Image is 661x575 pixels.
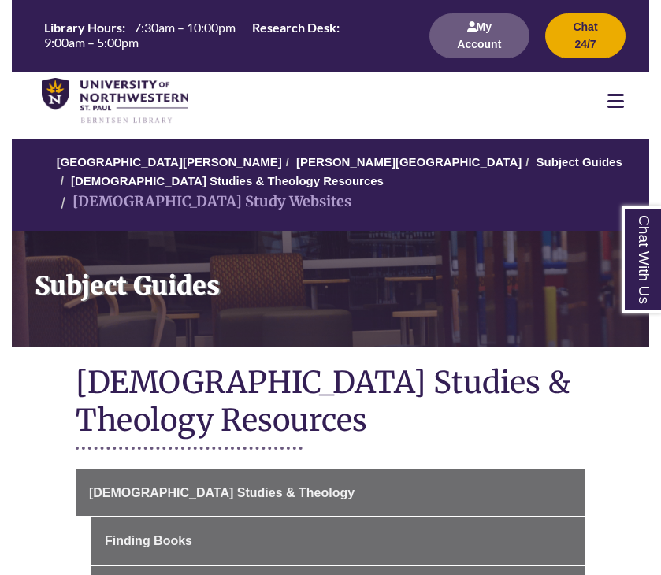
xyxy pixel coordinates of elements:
[44,35,139,50] span: 9:00am – 5:00pm
[57,155,282,169] a: [GEOGRAPHIC_DATA][PERSON_NAME]
[429,13,529,58] button: My Account
[429,37,529,50] a: My Account
[12,231,649,347] a: Subject Guides
[545,13,626,58] button: Chat 24/7
[76,363,585,443] h1: [DEMOGRAPHIC_DATA] Studies & Theology Resources
[246,18,342,35] th: Research Desk:
[38,18,410,51] table: Hours Today
[38,18,128,35] th: Library Hours:
[296,155,522,169] a: [PERSON_NAME][GEOGRAPHIC_DATA]
[89,486,355,499] span: [DEMOGRAPHIC_DATA] Studies & Theology
[545,37,626,50] a: Chat 24/7
[537,155,622,169] a: Subject Guides
[134,20,236,35] span: 7:30am – 10:00pm
[76,469,585,517] a: [DEMOGRAPHIC_DATA] Studies & Theology
[24,231,649,327] h1: Subject Guides
[38,18,410,53] a: Hours Today
[57,191,351,213] li: [DEMOGRAPHIC_DATA] Study Websites
[91,517,585,565] a: Finding Books
[42,78,188,124] img: UNWSP Library Logo
[71,174,384,187] a: [DEMOGRAPHIC_DATA] Studies & Theology Resources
